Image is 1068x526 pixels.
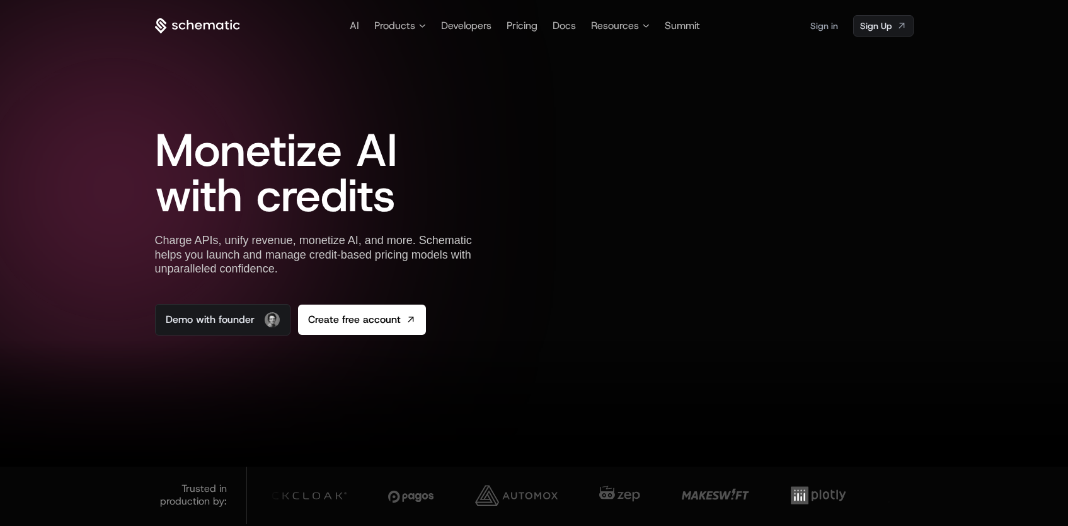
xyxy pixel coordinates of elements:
img: Customer 7 [682,477,749,514]
img: Customer 4 [388,477,434,514]
a: [object Object] [298,305,426,335]
img: Customer 8 [791,477,846,514]
span: Products [374,18,415,33]
a: [object Object] [853,15,914,37]
span: Monetize AI with credits [155,120,398,226]
a: Developers [441,19,491,32]
div: Trusted in production by: [160,482,227,508]
a: Summit [665,19,700,32]
a: Demo with founder, ,[object Object] [155,304,290,336]
span: Create free account [308,312,401,327]
img: Customer 6 [599,477,640,514]
img: Founder [265,312,280,327]
a: Docs [553,19,576,32]
a: Sign in [810,16,838,36]
img: Customer 3 [241,477,347,514]
div: Charge APIs, unify revenue, monetize AI, and more. Schematic helps you launch and manage credit-b... [155,233,495,276]
span: Resources [591,18,639,33]
a: Pricing [507,19,537,32]
a: AI [350,19,359,32]
span: Sign Up [860,20,892,32]
img: Customer 5 [475,477,558,514]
